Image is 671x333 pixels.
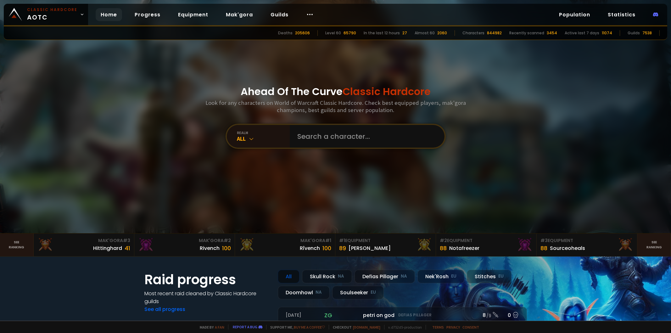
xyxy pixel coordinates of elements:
div: Hittinghard [93,244,122,252]
div: 844982 [487,30,502,36]
a: Mak'gora [221,8,258,21]
a: Buy me a coffee [294,325,325,330]
div: 88 [440,244,447,252]
div: Rivench [200,244,220,252]
div: 100 [322,244,331,252]
div: Sourceoheals [550,244,585,252]
div: 89 [339,244,346,252]
a: Mak'Gora#3Hittinghard41 [34,234,134,256]
div: 2060 [437,30,447,36]
a: a fan [215,325,224,330]
div: Soulseeker [332,286,384,299]
div: Doomhowl [278,286,330,299]
a: Terms [432,325,444,330]
a: Home [96,8,122,21]
div: 3454 [547,30,557,36]
span: # 1 [325,237,331,244]
div: Defias Pillager [355,270,415,283]
span: # 1 [339,237,345,244]
small: EU [371,289,376,296]
a: [DOMAIN_NAME] [353,325,380,330]
div: 65790 [344,30,356,36]
div: Skull Rock [302,270,352,283]
div: Equipment [540,237,633,244]
a: Report a bug [233,325,257,329]
a: #2Equipment88Notafreezer [436,234,537,256]
small: NA [316,289,322,296]
div: Active last 7 days [565,30,599,36]
a: Population [554,8,595,21]
span: # 2 [224,237,231,244]
a: Progress [130,8,165,21]
small: EU [451,273,456,279]
span: # 3 [123,237,130,244]
div: Notafreezer [449,244,479,252]
a: Seeranking [637,234,671,256]
div: Mak'Gora [239,237,332,244]
a: Consent [462,325,479,330]
div: All [237,135,290,142]
div: Almost 60 [415,30,435,36]
div: Mak'Gora [138,237,231,244]
div: 41 [125,244,130,252]
div: Nek'Rosh [417,270,464,283]
small: Classic Hardcore [27,7,77,13]
div: 88 [540,244,547,252]
h1: Ahead Of The Curve [241,84,431,99]
a: Privacy [446,325,460,330]
h4: Most recent raid cleaned by Classic Hardcore guilds [144,290,270,305]
span: Classic Hardcore [343,84,431,99]
div: Characters [462,30,484,36]
div: Rîvench [300,244,320,252]
span: # 2 [440,237,447,244]
a: Mak'Gora#2Rivench100 [134,234,235,256]
div: Guilds [628,30,640,36]
div: [PERSON_NAME] [349,244,391,252]
small: NA [401,273,407,279]
div: All [278,270,299,283]
div: 205606 [295,30,310,36]
div: realm [237,130,290,135]
div: 11074 [602,30,612,36]
input: Search a character... [294,125,437,148]
a: See all progress [144,306,185,313]
span: v. d752d5 - production [384,325,422,330]
div: 27 [402,30,407,36]
a: #3Equipment88Sourceoheals [537,234,637,256]
span: Made by [196,325,224,330]
div: Mak'Gora [37,237,130,244]
span: Checkout [329,325,380,330]
a: [DATE]zgpetri on godDefias Pillager8 /90 [278,307,527,324]
a: Mak'Gora#1Rîvench100 [235,234,336,256]
span: # 3 [540,237,548,244]
a: Guilds [266,8,294,21]
a: #1Equipment89[PERSON_NAME] [335,234,436,256]
div: In the last 12 hours [364,30,400,36]
div: Recently scanned [509,30,544,36]
div: Level 60 [325,30,341,36]
a: Statistics [603,8,640,21]
div: Equipment [440,237,533,244]
h1: Raid progress [144,270,270,290]
small: NA [338,273,344,279]
small: EU [498,273,504,279]
h3: Look for any characters on World of Warcraft Classic Hardcore. Check best equipped players, mak'g... [203,99,468,114]
span: AOTC [27,7,77,22]
a: Equipment [173,8,213,21]
div: Stitches [467,270,512,283]
div: 100 [222,244,231,252]
div: Equipment [339,237,432,244]
a: Classic HardcoreAOTC [4,4,88,25]
div: Deaths [278,30,293,36]
div: 7538 [642,30,652,36]
span: Support me, [266,325,325,330]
